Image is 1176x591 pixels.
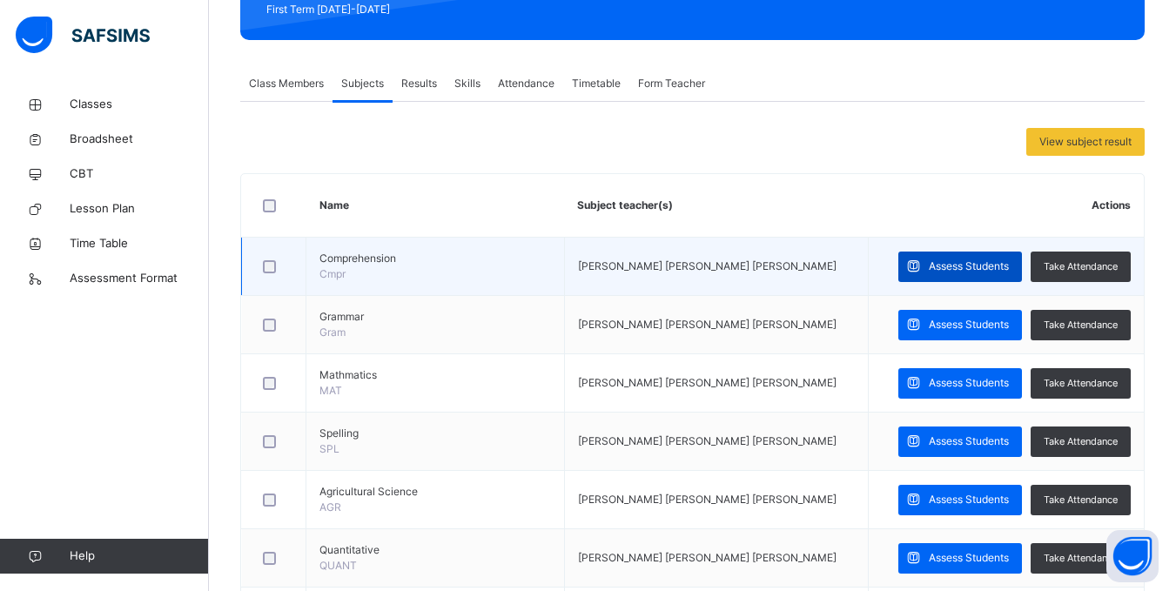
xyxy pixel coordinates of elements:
span: Take Attendance [1044,376,1118,391]
span: Cmpr [319,267,346,280]
span: Assess Students [929,433,1009,449]
span: Time Table [70,235,209,252]
span: Form Teacher [638,76,705,91]
th: Subject teacher(s) [564,174,868,238]
span: AGR [319,500,341,514]
span: [PERSON_NAME] [PERSON_NAME] [PERSON_NAME] [578,434,837,447]
span: QUANT [319,559,357,572]
span: Quantitative [319,542,551,558]
span: Grammar [319,309,551,325]
span: Class Members [249,76,324,91]
span: Skills [454,76,480,91]
span: View subject result [1039,134,1132,150]
span: Agricultural Science [319,484,551,500]
span: [PERSON_NAME] [PERSON_NAME] [PERSON_NAME] [578,551,837,564]
span: Broadsheet [70,131,209,148]
button: Open asap [1106,530,1159,582]
span: Assess Students [929,550,1009,566]
span: Spelling [319,426,551,441]
span: Comprehension [319,251,551,266]
span: [PERSON_NAME] [PERSON_NAME] [PERSON_NAME] [578,259,837,272]
span: Gram [319,326,346,339]
span: Help [70,547,208,565]
span: Mathmatics [319,367,551,383]
span: Assess Students [929,259,1009,274]
span: Lesson Plan [70,200,209,218]
span: Assessment Format [70,270,209,287]
th: Name [306,174,565,238]
span: SPL [319,442,339,455]
span: [PERSON_NAME] [PERSON_NAME] [PERSON_NAME] [578,493,837,506]
span: Classes [70,96,209,113]
span: Take Attendance [1044,434,1118,449]
span: Take Attendance [1044,551,1118,566]
span: Take Attendance [1044,318,1118,332]
th: Actions [868,174,1144,238]
span: Assess Students [929,375,1009,391]
span: Assess Students [929,492,1009,507]
span: Take Attendance [1044,493,1118,507]
span: Take Attendance [1044,259,1118,274]
span: CBT [70,165,209,183]
span: Timetable [572,76,621,91]
span: Assess Students [929,317,1009,332]
span: Subjects [341,76,384,91]
span: [PERSON_NAME] [PERSON_NAME] [PERSON_NAME] [578,318,837,331]
span: [PERSON_NAME] [PERSON_NAME] [PERSON_NAME] [578,376,837,389]
span: MAT [319,384,342,397]
span: Attendance [498,76,554,91]
span: Results [401,76,437,91]
img: safsims [16,17,150,53]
